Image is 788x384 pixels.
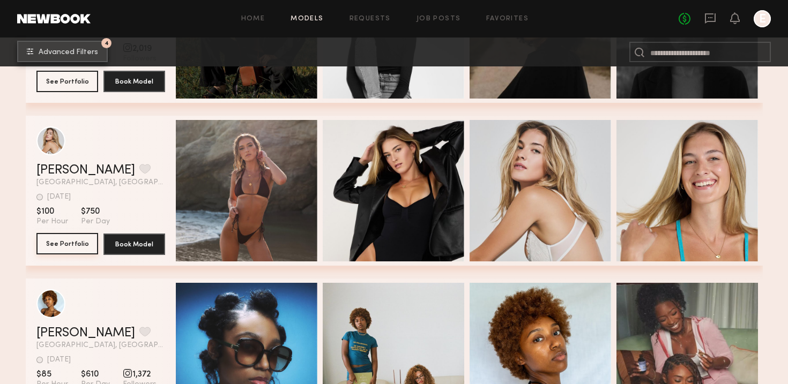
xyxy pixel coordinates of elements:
span: $610 [81,369,110,380]
span: $750 [81,206,110,217]
span: Per Day [81,217,110,227]
span: 4 [105,41,109,46]
a: E [754,10,771,27]
a: See Portfolio [36,234,98,255]
button: See Portfolio [36,71,98,92]
span: Advanced Filters [39,49,98,56]
a: [PERSON_NAME] [36,327,135,340]
a: Job Posts [417,16,461,22]
div: [DATE] [47,356,71,364]
a: Requests [350,16,391,22]
a: [PERSON_NAME] [36,164,135,177]
span: Per Hour [36,217,68,227]
span: [GEOGRAPHIC_DATA], [GEOGRAPHIC_DATA] [36,342,165,349]
div: [DATE] [47,193,71,201]
span: $100 [36,206,68,217]
button: See Portfolio [36,233,98,254]
a: Home [241,16,265,22]
button: 4Advanced Filters [17,41,108,62]
button: Book Model [103,71,165,92]
a: Favorites [486,16,529,22]
button: Book Model [103,234,165,255]
span: 1,372 [123,369,157,380]
span: [GEOGRAPHIC_DATA], [GEOGRAPHIC_DATA] [36,179,165,186]
span: $85 [36,369,68,380]
a: Models [291,16,323,22]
